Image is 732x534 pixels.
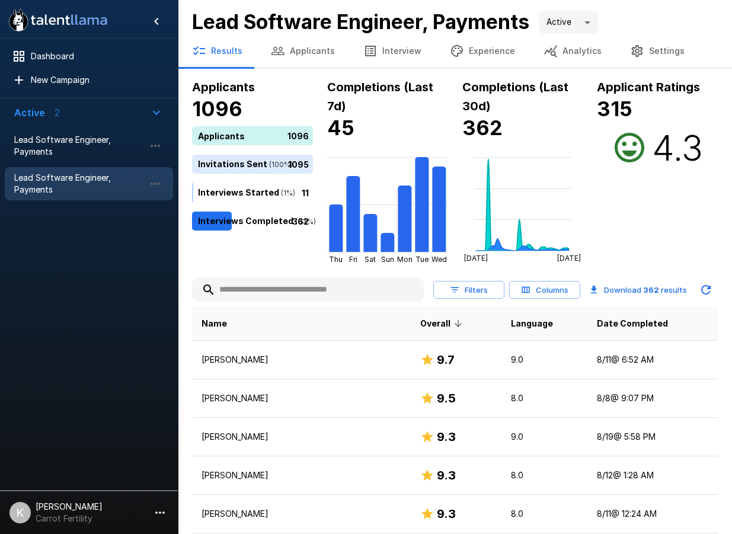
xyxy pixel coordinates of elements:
[587,418,718,456] td: 8/19 @ 5:58 PM
[349,255,357,264] tspan: Fri
[587,341,718,379] td: 8/11 @ 6:52 AM
[202,431,401,443] p: [PERSON_NAME]
[202,469,401,481] p: [PERSON_NAME]
[694,278,718,302] button: Updated Today - 2:39 PM
[329,255,343,264] tspan: Thu
[327,80,433,113] b: Completions (Last 7d)
[643,285,659,295] b: 362
[288,158,309,170] p: 1095
[462,80,568,113] b: Completions (Last 30d)
[587,456,718,495] td: 8/12 @ 1:28 AM
[464,254,488,263] tspan: [DATE]
[436,34,529,68] button: Experience
[381,255,394,264] tspan: Sun
[597,316,668,331] span: Date Completed
[397,255,413,264] tspan: Mon
[192,80,255,94] b: Applicants
[509,281,580,299] button: Columns
[511,508,578,520] p: 8.0
[349,34,436,68] button: Interview
[202,508,401,520] p: [PERSON_NAME]
[178,34,257,68] button: Results
[365,255,376,264] tspan: Sat
[652,126,703,169] h2: 4.3
[511,354,578,366] p: 9.0
[437,466,456,485] h6: 9.3
[462,116,503,140] b: 362
[587,379,718,418] td: 8/8 @ 9:07 PM
[587,495,718,533] td: 8/11 @ 12:24 AM
[302,186,309,199] p: 11
[327,116,354,140] b: 45
[202,354,401,366] p: [PERSON_NAME]
[437,427,456,446] h6: 9.3
[192,9,529,34] b: Lead Software Engineer, Payments
[192,97,242,121] b: 1096
[420,316,466,331] span: Overall
[511,431,578,443] p: 9.0
[557,254,581,263] tspan: [DATE]
[511,392,578,404] p: 8.0
[437,504,456,523] h6: 9.3
[287,129,309,142] p: 1096
[511,316,553,331] span: Language
[597,97,632,121] b: 315
[529,34,616,68] button: Analytics
[511,469,578,481] p: 8.0
[437,389,456,408] h6: 9.5
[597,80,700,94] b: Applicant Ratings
[616,34,699,68] button: Settings
[202,392,401,404] p: [PERSON_NAME]
[415,255,429,264] tspan: Tue
[585,278,692,302] button: Download 362 results
[257,34,349,68] button: Applicants
[539,11,598,34] div: Active
[433,281,504,299] button: Filters
[292,215,309,227] p: 362
[202,316,227,331] span: Name
[431,255,447,264] tspan: Wed
[437,350,455,369] h6: 9.7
